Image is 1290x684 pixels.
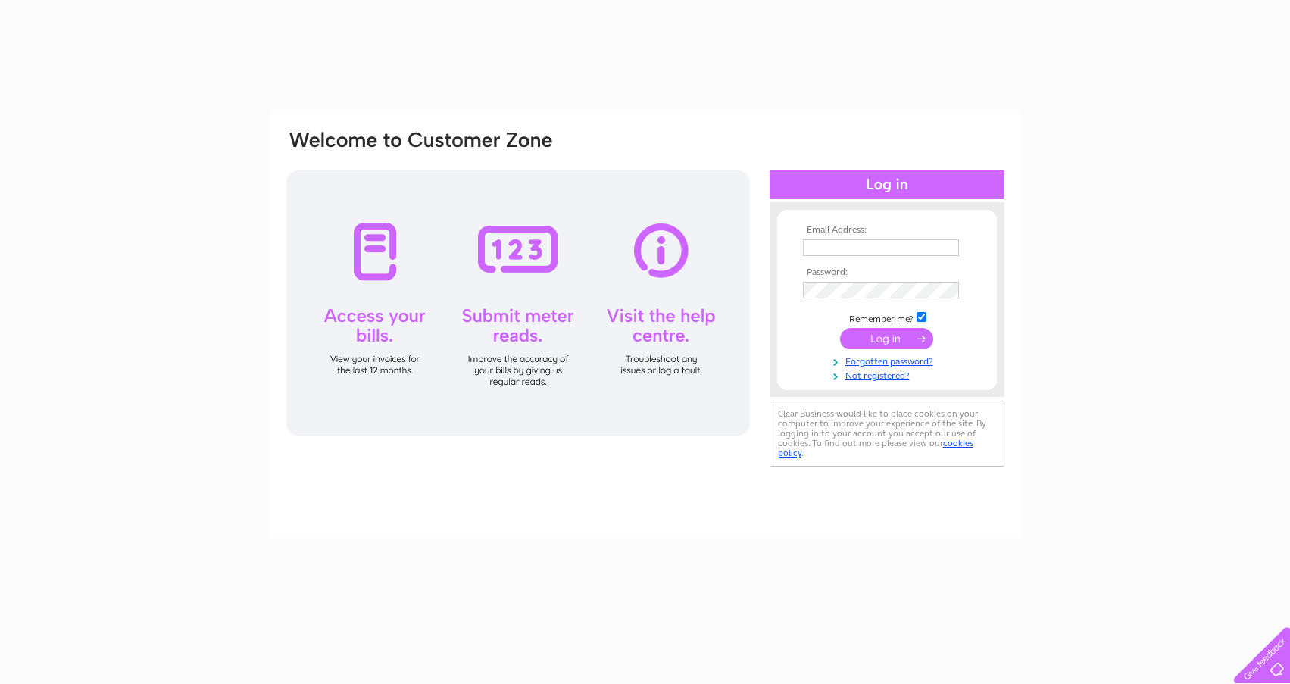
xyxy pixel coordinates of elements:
[799,267,975,278] th: Password:
[770,401,1004,467] div: Clear Business would like to place cookies on your computer to improve your experience of the sit...
[799,225,975,236] th: Email Address:
[803,353,975,367] a: Forgotten password?
[840,328,933,349] input: Submit
[803,367,975,382] a: Not registered?
[799,310,975,325] td: Remember me?
[778,438,973,458] a: cookies policy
